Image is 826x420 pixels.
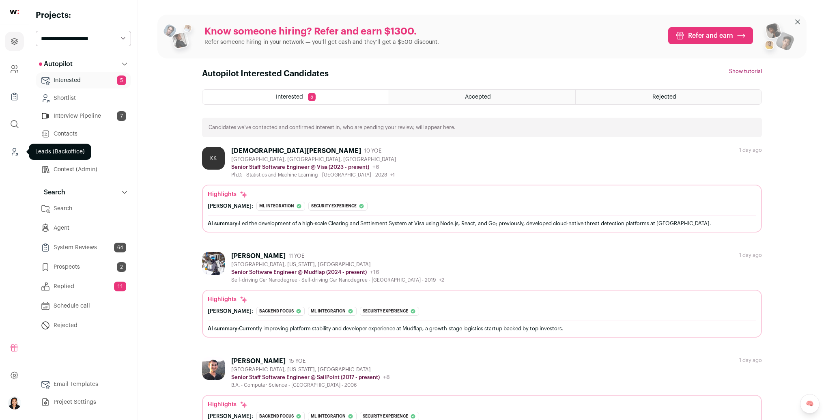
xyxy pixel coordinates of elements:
[276,94,303,100] span: Interested
[308,307,357,316] div: Ml integration
[36,126,131,142] a: Contacts
[117,262,126,272] span: 2
[231,277,444,283] div: Self-driving Car Nanodegree - Self-driving Car Nanodegree - [GEOGRAPHIC_DATA] - 2019
[800,394,820,414] a: 🧠
[117,111,126,121] span: 7
[36,220,131,236] a: Agent
[114,282,126,291] span: 11
[209,124,456,131] p: Candidates we’ve contacted and confirmed interest in, who are pending your review, will appear here.
[36,394,131,410] a: Project Settings
[256,307,305,316] div: Backend focus
[383,375,390,380] span: +8
[36,162,131,178] a: Context (Admin)
[208,326,239,331] span: AI summary:
[36,90,131,106] a: Shortlist
[36,108,131,124] a: Interview Pipeline7
[308,93,316,101] span: 5
[231,172,396,178] div: Ph.D. - Statistics and Machine Learning - [GEOGRAPHIC_DATA] - 2028
[465,94,491,100] span: Accepted
[202,68,329,80] h1: Autopilot Interested Candidates
[729,68,762,75] button: Show tutorial
[117,75,126,85] span: 5
[29,144,91,160] div: Leads (Backoffice)
[36,278,131,295] a: Replied11
[5,59,24,79] a: Company and ATS Settings
[39,187,65,197] p: Search
[5,32,24,51] a: Projects
[231,261,444,268] div: [GEOGRAPHIC_DATA], [US_STATE], [GEOGRAPHIC_DATA]
[36,376,131,392] a: Email Templates
[372,164,379,170] span: +6
[36,239,131,256] a: System Reviews64
[202,147,762,233] a: KK [DEMOGRAPHIC_DATA][PERSON_NAME] 10 YOE [GEOGRAPHIC_DATA], [GEOGRAPHIC_DATA], [GEOGRAPHIC_DATA]...
[231,366,390,373] div: [GEOGRAPHIC_DATA], [US_STATE], [GEOGRAPHIC_DATA]
[208,413,253,420] div: [PERSON_NAME]:
[36,317,131,334] a: Rejected
[360,307,419,316] div: Security experience
[162,21,198,57] img: referral_people_group_1-3817b86375c0e7f77b15e9e1740954ef64e1f78137dd7e9f4ff27367cb2cd09a.png
[231,156,396,163] div: [GEOGRAPHIC_DATA], [GEOGRAPHIC_DATA], [GEOGRAPHIC_DATA]
[439,278,444,282] span: +2
[204,25,439,38] p: Know someone hiring? Refer and earn $1300.
[231,147,361,155] div: [DEMOGRAPHIC_DATA][PERSON_NAME]
[576,90,761,104] a: Rejected
[231,382,390,388] div: B.A. - Computer Science - [GEOGRAPHIC_DATA] - 2006
[36,184,131,200] button: Search
[390,172,395,177] span: +1
[202,147,225,170] div: KK
[739,147,762,153] div: 1 day ago
[231,164,369,170] p: Senior Staff Software Engineer @ Visa (2023 - present)
[208,221,239,226] span: AI summary:
[289,253,304,259] span: 11 YOE
[231,252,286,260] div: [PERSON_NAME]
[231,357,286,365] div: [PERSON_NAME]
[759,19,795,58] img: referral_people_group_2-7c1ec42c15280f3369c0665c33c00ed472fd7f6af9dd0ec46c364f9a93ccf9a4.png
[202,252,225,275] img: 00c2469c2597efe7aaaf4c11a4249d20e6054080776a25f1b0c96a1b696d5036.jpg
[5,142,24,162] a: Leads (Backoffice)
[231,374,380,381] p: Senior Staff Software Engineer @ SailPoint (2017 - present)
[256,202,305,211] div: Ml integration
[8,396,21,409] button: Open dropdown
[36,200,131,217] a: Search
[231,269,367,276] p: Senior Software Engineer @ Mudflap (2024 - present)
[739,252,762,258] div: 1 day ago
[308,202,368,211] div: Security experience
[208,295,248,304] div: Highlights
[652,94,676,100] span: Rejected
[36,259,131,275] a: Prospects2
[208,190,248,198] div: Highlights
[208,203,253,209] div: [PERSON_NAME]:
[202,357,225,380] img: c5539517f4b3d3d1a0c7096aac02bb945d8b31287edbd8173c16b8b0d29819e4
[208,308,253,314] div: [PERSON_NAME]:
[289,358,305,364] span: 15 YOE
[208,324,756,333] div: Currently improving platform stability and developer experience at Mudflap, a growth-stage logist...
[114,243,126,252] span: 64
[8,396,21,409] img: 13709957-medium_jpg
[370,269,379,275] span: +16
[739,357,762,364] div: 1 day ago
[10,10,19,14] img: wellfound-shorthand-0d5821cbd27db2630d0214b213865d53afaa358527fdda9d0ea32b1df1b89c2c.svg
[668,27,753,44] a: Refer and earn
[204,38,439,46] p: Refer someone hiring in your network — you’ll get cash and they’ll get a $500 discount.
[364,148,381,154] span: 10 YOE
[36,298,131,314] a: Schedule call
[39,59,73,69] p: Autopilot
[389,90,575,104] a: Accepted
[202,252,762,338] a: [PERSON_NAME] 11 YOE [GEOGRAPHIC_DATA], [US_STATE], [GEOGRAPHIC_DATA] Senior Software Engineer @ ...
[36,56,131,72] button: Autopilot
[208,401,248,409] div: Highlights
[208,219,756,228] div: Led the development of a high-scale Clearing and Settlement System at Visa using Node.js, React, ...
[36,72,131,88] a: Interested5
[36,10,131,21] h2: Projects:
[5,87,24,106] a: Company Lists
